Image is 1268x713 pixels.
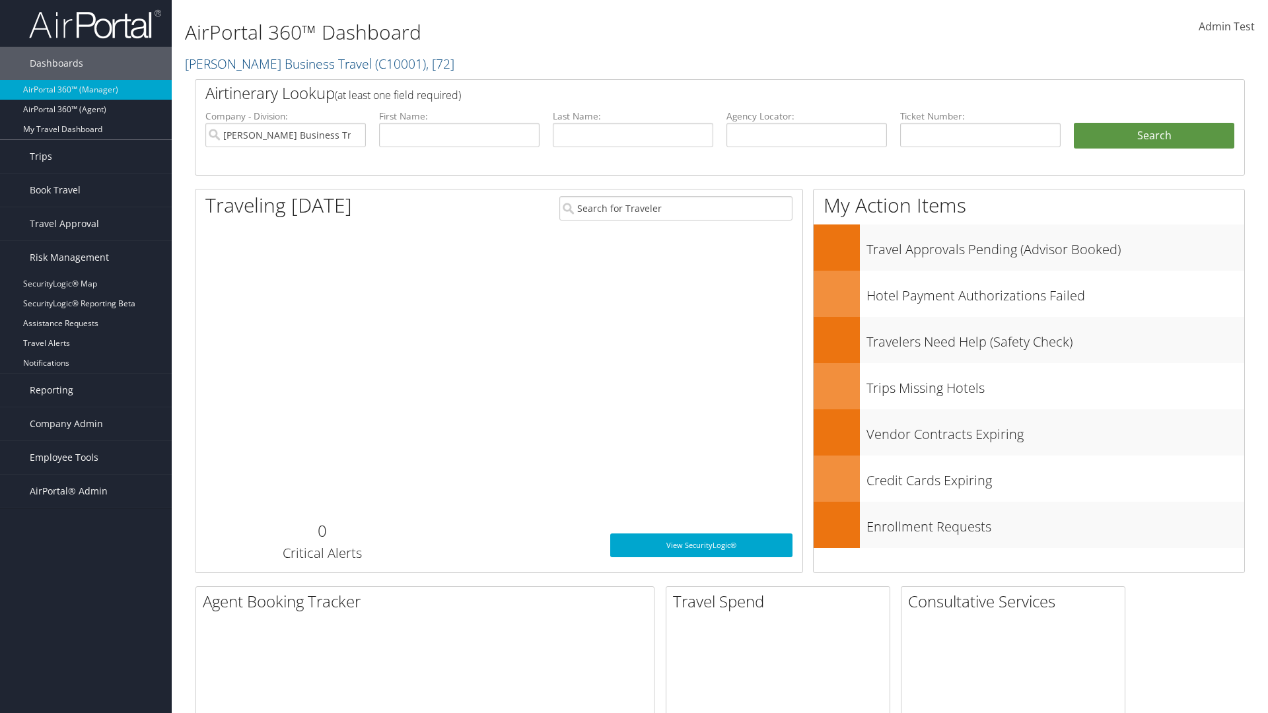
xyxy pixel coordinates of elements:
label: Company - Division: [205,110,366,123]
span: AirPortal® Admin [30,475,108,508]
span: , [ 72 ] [426,55,454,73]
h1: AirPortal 360™ Dashboard [185,18,898,46]
a: Credit Cards Expiring [814,456,1244,502]
h3: Credit Cards Expiring [866,465,1244,490]
span: Travel Approval [30,207,99,240]
span: Admin Test [1199,19,1255,34]
h2: Agent Booking Tracker [203,590,654,613]
span: ( C10001 ) [375,55,426,73]
h3: Hotel Payment Authorizations Failed [866,280,1244,305]
img: airportal-logo.png [29,9,161,40]
label: Ticket Number: [900,110,1061,123]
h3: Travel Approvals Pending (Advisor Booked) [866,234,1244,259]
h1: Traveling [DATE] [205,191,352,219]
label: Last Name: [553,110,713,123]
h3: Vendor Contracts Expiring [866,419,1244,444]
span: Dashboards [30,47,83,80]
input: Search for Traveler [559,196,792,221]
a: View SecurityLogic® [610,533,792,557]
label: Agency Locator: [726,110,887,123]
a: Travel Approvals Pending (Advisor Booked) [814,224,1244,271]
a: Travelers Need Help (Safety Check) [814,317,1244,363]
h2: Travel Spend [673,590,890,613]
a: [PERSON_NAME] Business Travel [185,55,454,73]
h3: Travelers Need Help (Safety Check) [866,326,1244,351]
a: Enrollment Requests [814,502,1244,548]
h1: My Action Items [814,191,1244,219]
h3: Enrollment Requests [866,511,1244,536]
a: Admin Test [1199,7,1255,48]
span: Trips [30,140,52,173]
span: Employee Tools [30,441,98,474]
span: Company Admin [30,407,103,440]
a: Hotel Payment Authorizations Failed [814,271,1244,317]
h2: Airtinerary Lookup [205,82,1147,104]
h2: 0 [205,520,439,542]
h3: Critical Alerts [205,544,439,562]
span: Risk Management [30,241,109,274]
h2: Consultative Services [908,590,1125,613]
a: Vendor Contracts Expiring [814,409,1244,456]
button: Search [1074,123,1234,149]
a: Trips Missing Hotels [814,363,1244,409]
span: (at least one field required) [335,88,461,102]
span: Reporting [30,374,73,407]
h3: Trips Missing Hotels [866,372,1244,397]
span: Book Travel [30,174,81,207]
label: First Name: [379,110,540,123]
